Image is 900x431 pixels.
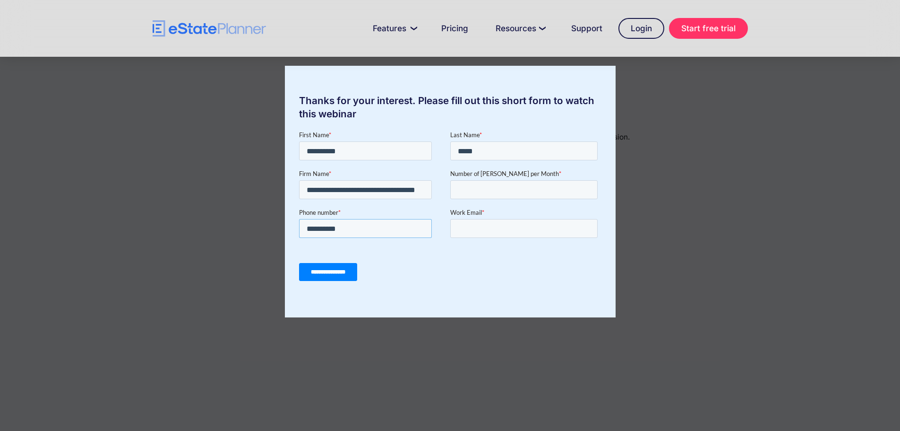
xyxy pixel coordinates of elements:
a: Resources [484,19,555,38]
iframe: Form 0 [299,130,601,289]
div: Thanks for your interest. Please fill out this short form to watch this webinar [285,94,616,121]
a: Features [361,19,425,38]
a: Support [560,19,614,38]
a: Start free trial [669,18,748,39]
a: Pricing [430,19,480,38]
a: home [153,20,266,37]
a: Login [618,18,664,39]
